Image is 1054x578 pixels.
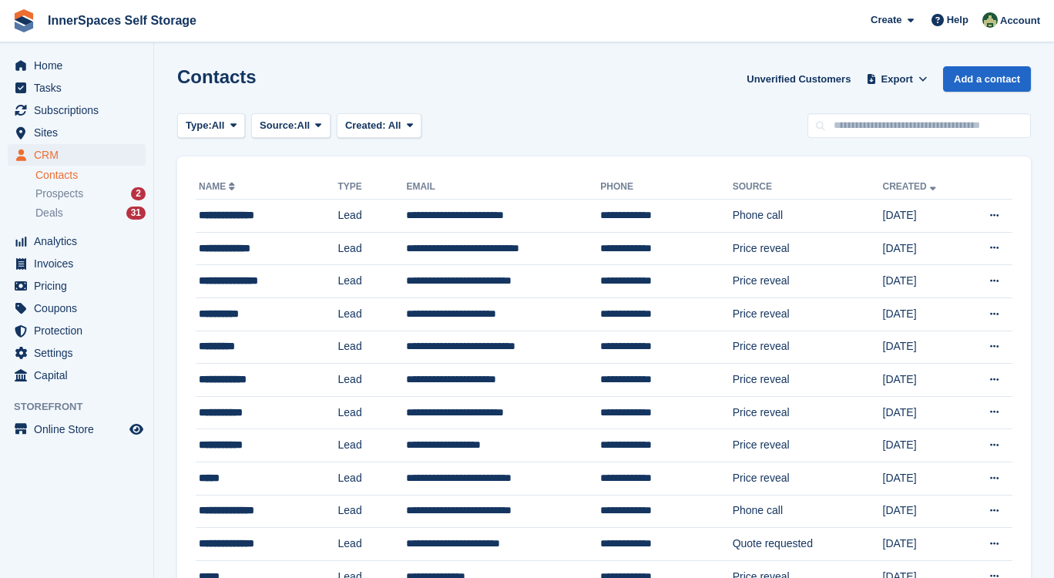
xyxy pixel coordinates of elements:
a: menu [8,77,146,99]
td: Lead [338,200,407,233]
span: Export [881,72,913,87]
span: Settings [34,342,126,364]
td: [DATE] [883,331,965,364]
a: menu [8,144,146,166]
a: menu [8,230,146,252]
span: Deals [35,206,63,220]
span: Tasks [34,77,126,99]
th: Phone [600,175,732,200]
td: [DATE] [883,495,965,528]
div: 2 [131,187,146,200]
td: Price reveal [733,462,883,495]
a: Name [199,181,238,192]
span: Analytics [34,230,126,252]
div: 31 [126,207,146,220]
span: Help [947,12,968,28]
span: Storefront [14,399,153,415]
td: [DATE] [883,396,965,429]
td: Price reveal [733,331,883,364]
td: [DATE] [883,364,965,397]
td: [DATE] [883,528,965,561]
td: Lead [338,429,407,462]
td: [DATE] [883,232,965,265]
td: Price reveal [733,364,883,397]
th: Type [338,175,407,200]
td: Lead [338,396,407,429]
a: menu [8,365,146,386]
img: stora-icon-8386f47178a22dfd0bd8f6a31ec36ba5ce8667c1dd55bd0f319d3a0aa187defe.svg [12,9,35,32]
a: menu [8,275,146,297]
td: Price reveal [733,232,883,265]
button: Export [863,66,931,92]
span: Sites [34,122,126,143]
img: Paula Amey [982,12,998,28]
th: Email [406,175,600,200]
td: Lead [338,232,407,265]
span: Account [1000,13,1040,29]
button: Source: All [251,113,331,139]
a: menu [8,418,146,440]
a: Created [883,181,939,192]
td: Phone call [733,200,883,233]
span: All [297,118,310,133]
td: [DATE] [883,265,965,298]
a: Deals 31 [35,205,146,221]
span: Created: [345,119,386,131]
span: Protection [34,320,126,341]
td: Price reveal [733,297,883,331]
td: Phone call [733,495,883,528]
span: All [212,118,225,133]
a: Add a contact [943,66,1031,92]
a: menu [8,55,146,76]
a: InnerSpaces Self Storage [42,8,203,33]
span: Capital [34,365,126,386]
a: menu [8,342,146,364]
span: Invoices [34,253,126,274]
td: Lead [338,331,407,364]
a: Preview store [127,420,146,439]
th: Source [733,175,883,200]
a: menu [8,320,146,341]
td: Lead [338,297,407,331]
a: menu [8,99,146,121]
span: Create [871,12,901,28]
td: [DATE] [883,462,965,495]
td: [DATE] [883,429,965,462]
button: Type: All [177,113,245,139]
span: Type: [186,118,212,133]
td: Lead [338,265,407,298]
a: Contacts [35,168,146,183]
span: CRM [34,144,126,166]
a: menu [8,297,146,319]
td: Lead [338,528,407,561]
h1: Contacts [177,66,257,87]
a: Prospects 2 [35,186,146,202]
span: Pricing [34,275,126,297]
span: Prospects [35,187,83,201]
a: menu [8,253,146,274]
td: [DATE] [883,200,965,233]
td: Price reveal [733,265,883,298]
span: All [388,119,401,131]
td: Lead [338,495,407,528]
span: Subscriptions [34,99,126,121]
td: Price reveal [733,429,883,462]
span: Online Store [34,418,126,440]
td: Lead [338,462,407,495]
a: Unverified Customers [740,66,857,92]
button: Created: All [337,113,421,139]
td: Price reveal [733,396,883,429]
td: Quote requested [733,528,883,561]
td: [DATE] [883,297,965,331]
a: menu [8,122,146,143]
span: Coupons [34,297,126,319]
td: Lead [338,364,407,397]
span: Home [34,55,126,76]
span: Source: [260,118,297,133]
